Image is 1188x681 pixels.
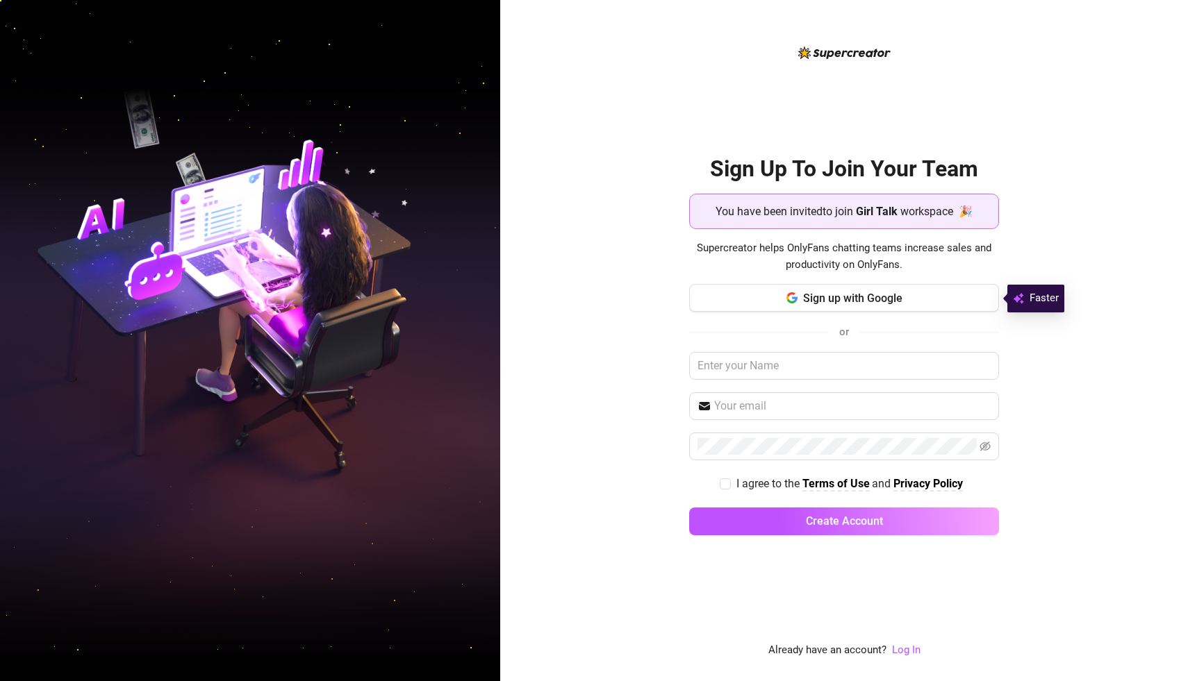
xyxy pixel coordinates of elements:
[802,477,870,490] strong: Terms of Use
[839,326,849,338] span: or
[689,352,999,380] input: Enter your Name
[1030,290,1059,307] span: Faster
[803,292,902,305] span: Sign up with Google
[856,205,898,218] strong: Girl Talk
[768,642,886,659] span: Already have an account?
[798,47,891,59] img: logo-BBDzfeDw.svg
[893,477,963,491] a: Privacy Policy
[892,642,921,659] a: Log In
[714,398,991,414] input: Your email
[689,240,999,273] span: Supercreator helps OnlyFans chatting teams increase sales and productivity on OnlyFans.
[900,203,973,220] span: workspace 🎉
[872,477,893,490] span: and
[689,507,999,535] button: Create Account
[1013,290,1024,307] img: svg%3e
[802,477,870,491] a: Terms of Use
[689,155,999,183] h2: Sign Up To Join Your Team
[736,477,802,490] span: I agree to the
[893,477,963,490] strong: Privacy Policy
[980,441,991,452] span: eye-invisible
[689,284,999,312] button: Sign up with Google
[716,203,853,220] span: You have been invited to join
[806,514,883,528] span: Create Account
[892,644,921,656] a: Log In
